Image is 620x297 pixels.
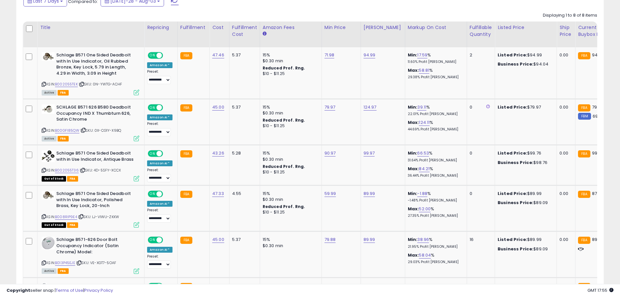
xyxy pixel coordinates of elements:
[147,69,172,84] div: Preset:
[180,237,192,244] small: FBA
[147,247,172,253] div: Amazon AI *
[408,245,462,249] p: 21.95% Profit [PERSON_NAME]
[578,104,590,111] small: FBA
[162,237,172,243] span: OFF
[408,75,462,80] p: 29.38% Profit [PERSON_NAME]
[80,168,121,173] span: | SKU: 4D-5SFY-XCCX
[42,90,57,96] span: All listings currently available for purchase on Amazon
[408,24,464,31] div: Markup on Cost
[232,104,255,110] div: 5.37
[408,214,462,218] p: 27.35% Profit [PERSON_NAME]
[408,166,419,172] b: Max:
[7,288,113,294] div: seller snap | |
[592,190,601,197] span: 87.3
[263,117,305,123] b: Reduced Prof. Rng.
[498,236,527,243] b: Listed Price:
[408,236,418,243] b: Min:
[180,104,192,111] small: FBA
[42,104,55,114] img: 41Xtk72M9ML._SL40_.jpg
[7,287,30,293] strong: Copyright
[263,71,317,77] div: $10 - $11.25
[408,67,462,80] div: %
[147,168,172,183] div: Preset:
[263,210,317,215] div: $10 - $11.25
[408,104,418,110] b: Min:
[162,105,172,111] span: OFF
[324,150,336,156] a: 90.97
[408,104,462,116] div: %
[578,237,590,244] small: FBA
[232,191,255,197] div: 4.55
[578,150,590,157] small: FBA
[162,53,172,58] span: OFF
[324,52,335,58] a: 71.98
[232,237,255,243] div: 5.37
[408,60,462,64] p: 11.60% Profit [PERSON_NAME]
[417,104,426,111] a: 39.11
[417,190,427,197] a: -1.88
[42,237,55,249] img: 51rjc3ia6wL._SL40_.jpg
[263,170,317,175] div: $10 - $11.25
[498,246,533,252] b: Business Price:
[42,191,55,200] img: 41RNsEfDYNL._SL40_.jpg
[263,31,267,37] small: Amazon Fees.
[263,191,317,197] div: 15%
[470,191,490,197] div: 0
[55,260,75,266] a: B013P45EJE
[408,158,462,163] p: 31.64% Profit [PERSON_NAME]
[84,287,113,293] a: Privacy Policy
[578,52,590,59] small: FBA
[263,110,317,116] div: $0.30 min
[408,166,462,178] div: %
[408,52,418,58] b: Min:
[543,12,597,19] div: Displaying 1 to 8 of 8 items
[498,52,552,58] div: $94.99
[212,104,224,111] a: 45.00
[212,24,227,31] div: Cost
[364,150,375,156] a: 99.97
[408,119,419,126] b: Max:
[324,104,336,111] a: 79.97
[578,24,612,38] div: Current Buybox Price
[324,24,358,31] div: Min Price
[324,236,336,243] a: 79.88
[162,151,172,156] span: OFF
[42,150,55,162] img: 41KyowixLUL._SL40_.jpg
[364,104,377,111] a: 124.97
[593,113,598,119] span: 69
[212,190,224,197] a: 47.33
[498,150,527,156] b: Listed Price:
[559,52,570,58] div: 0.00
[180,150,192,157] small: FBA
[498,159,533,166] b: Business Price:
[419,252,431,259] a: 58.04
[408,112,462,116] p: 22.01% Profit [PERSON_NAME]
[498,160,552,166] div: $98.76
[364,236,375,243] a: 89.99
[232,150,255,156] div: 5.28
[180,191,192,198] small: FBA
[470,150,490,156] div: 0
[263,65,305,71] b: Reduced Prof. Rng.
[263,150,317,156] div: 15%
[263,123,317,129] div: $10 - $11.25
[147,160,172,166] div: Amazon AI *
[408,120,462,132] div: %
[148,237,157,243] span: ON
[417,150,429,156] a: 66.53
[364,52,376,58] a: 94.99
[80,128,121,133] span: | SKU: 0X-CG1Y-X9BQ
[42,237,139,273] div: ASIN:
[419,206,431,212] a: 52.00
[408,67,419,73] b: Max:
[559,191,570,197] div: 0.00
[408,260,462,264] p: 29.03% Profit [PERSON_NAME]
[55,128,79,133] a: B00GFI85QW
[578,191,590,198] small: FBA
[470,52,490,58] div: 2
[592,104,603,110] span: 79.99
[408,127,462,132] p: 44.69% Profit [PERSON_NAME]
[470,237,490,243] div: 16
[408,252,462,264] div: %
[40,24,142,31] div: Title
